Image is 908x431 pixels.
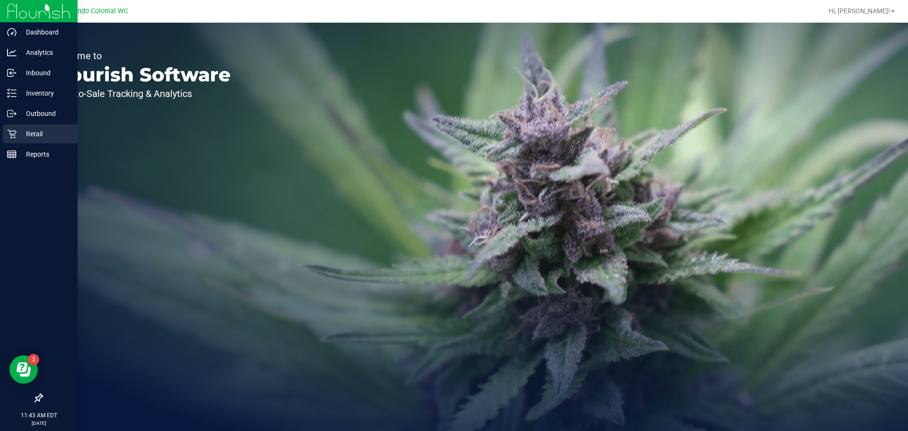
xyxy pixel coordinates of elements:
[17,128,73,140] p: Retail
[65,7,128,15] span: Orlando Colonial WC
[7,48,17,57] inline-svg: Analytics
[17,26,73,38] p: Dashboard
[7,109,17,118] inline-svg: Outbound
[829,7,890,15] span: Hi, [PERSON_NAME]!
[9,355,38,384] iframe: Resource center
[7,88,17,98] inline-svg: Inventory
[51,65,231,84] p: Flourish Software
[7,68,17,78] inline-svg: Inbound
[17,47,73,58] p: Analytics
[4,420,73,427] p: [DATE]
[51,51,231,61] p: Welcome to
[17,149,73,160] p: Reports
[7,129,17,139] inline-svg: Retail
[7,27,17,37] inline-svg: Dashboard
[17,67,73,79] p: Inbound
[7,150,17,159] inline-svg: Reports
[17,88,73,99] p: Inventory
[28,354,39,365] iframe: Resource center unread badge
[17,108,73,119] p: Outbound
[51,89,231,98] p: Seed-to-Sale Tracking & Analytics
[4,411,73,420] p: 11:43 AM EDT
